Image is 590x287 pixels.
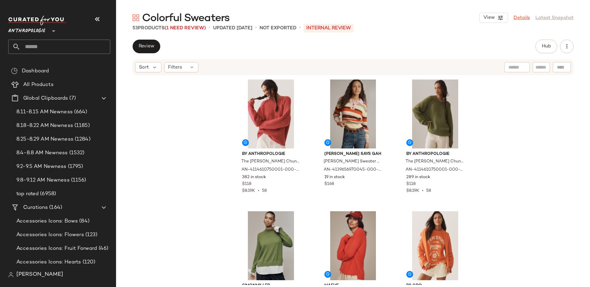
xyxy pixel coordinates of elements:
[324,167,381,173] span: AN-4139656970045-000-095
[209,24,210,32] span: •
[241,167,299,173] span: AN-4114610750001-000-062
[68,95,75,102] span: (7)
[73,122,90,130] span: (1185)
[84,231,98,239] span: (123)
[132,40,160,53] button: Review
[259,25,296,32] p: Not Exported
[242,189,255,193] span: $8.19K
[68,149,85,157] span: (1532)
[319,211,388,280] img: 4114086690209_060_b
[324,174,345,181] span: 19 in stock
[535,40,557,53] button: Hub
[67,163,83,171] span: (1795)
[16,176,70,184] span: 9.8-9.12 AM Newness
[23,204,48,212] span: Curations
[406,174,430,181] span: 289 in stock
[406,167,463,173] span: AN-4114610750001-000-230
[426,189,431,193] span: 58
[16,108,73,116] span: 8.11-8.15 AM Newness
[324,151,382,157] span: [PERSON_NAME] Says Gah
[132,14,139,21] img: svg%3e
[406,181,416,187] span: $118
[16,122,73,130] span: 8.18-8.22 AM Newness
[138,44,154,49] span: Review
[16,217,78,225] span: Accessories Icons: Bows
[242,174,266,181] span: 382 in stock
[237,211,305,280] img: 4139954760053_038_b
[255,24,257,32] span: •
[324,159,381,165] span: [PERSON_NAME] Sweater by [PERSON_NAME] Says Gah, Women's, Size: XL/2XL, Polyester/Nylon/Wool at A...
[401,211,469,280] img: 4114556770051_089_b
[23,95,68,102] span: Global Clipboards
[97,245,109,253] span: (46)
[304,24,354,32] p: INTERNAL REVIEW
[23,81,54,89] span: All Products
[142,12,229,25] span: Colorful Sweaters
[483,15,495,20] span: View
[514,14,530,21] a: Details
[73,108,87,116] span: (664)
[241,159,299,165] span: The [PERSON_NAME] Chunky Crew-Neck Sweater by Anthropologie in Pink, Women's, Size: L P, Polyeste...
[16,245,97,253] span: Accessories Icons: Fruit Forward
[262,189,267,193] span: 58
[406,151,464,157] span: By Anthropologie
[16,231,84,239] span: Accessories Icons: Flowers
[16,135,73,143] span: 8.25-8.29 AM Newness
[165,26,206,31] span: (1 Need Review)
[16,163,67,171] span: 9.2-9.5 AM Newness
[401,80,469,148] img: 4114610750001_230_b
[242,151,300,157] span: By Anthropologie
[324,181,334,187] span: $168
[16,190,39,198] span: top rated
[16,258,81,266] span: Accessories Icons: Hearts
[319,80,388,148] img: 4139656970045_095_b
[11,68,18,74] img: svg%3e
[299,24,301,32] span: •
[242,181,251,187] span: $118
[8,16,66,25] img: cfy_white_logo.C9jOOHJF.svg
[255,189,262,193] span: •
[237,80,305,148] img: 4114610750001_062_b
[16,149,68,157] span: 8.4-8.8 AM Newness
[168,64,182,71] span: Filters
[406,189,419,193] span: $8.19K
[132,25,206,32] div: Products
[70,176,86,184] span: (1156)
[419,189,426,193] span: •
[39,190,56,198] span: (6958)
[406,159,463,165] span: The [PERSON_NAME] Chunky Crew-Neck Sweater by Anthropologie in Green, Women's, Size: XL, Polyeste...
[8,272,14,277] img: svg%3e
[81,258,96,266] span: (120)
[78,217,89,225] span: (84)
[16,271,63,279] span: [PERSON_NAME]
[132,26,138,31] span: 53
[8,23,45,35] span: Anthropologie
[48,204,62,212] span: (164)
[139,64,149,71] span: Sort
[479,13,508,23] button: View
[542,44,551,49] span: Hub
[213,25,252,32] p: updated [DATE]
[73,135,90,143] span: (1284)
[22,67,49,75] span: Dashboard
